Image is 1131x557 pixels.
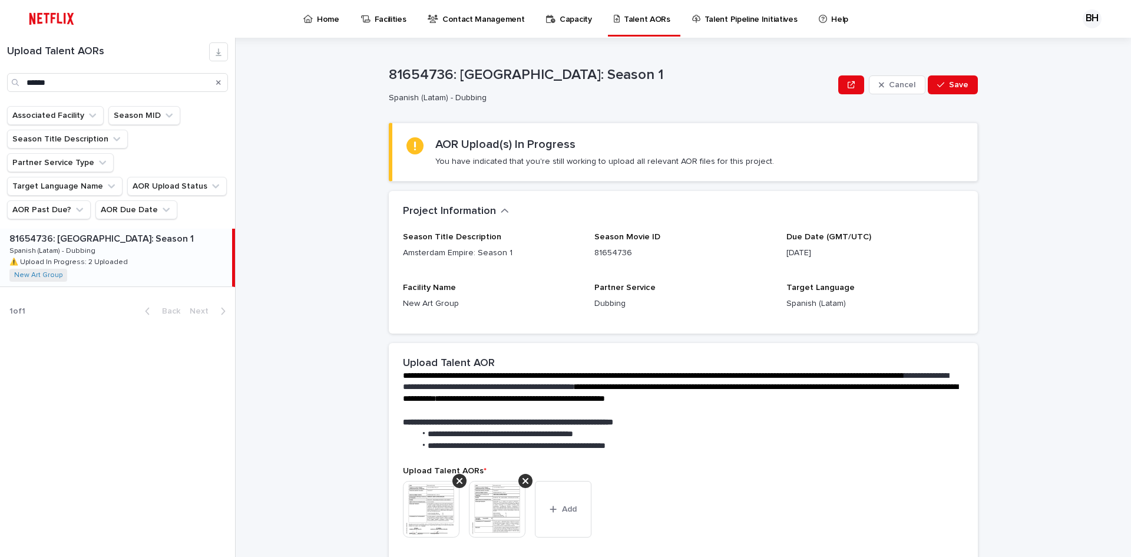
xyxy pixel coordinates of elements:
[889,81,915,89] span: Cancel
[108,106,180,125] button: Season MID
[135,306,185,317] button: Back
[1083,9,1102,28] div: BH
[7,106,104,125] button: Associated Facility
[7,130,128,149] button: Season Title Description
[155,307,180,315] span: Back
[869,75,925,94] button: Cancel
[7,200,91,219] button: AOR Past Due?
[127,177,227,196] button: AOR Upload Status
[403,284,456,292] span: Facility Name
[786,298,964,310] p: Spanish (Latam)
[185,306,235,317] button: Next
[403,205,509,218] button: Project Information
[9,245,98,255] p: Spanish (Latam) - Dubbing
[7,45,209,58] h1: Upload Talent AORs
[403,233,501,241] span: Season Title Description
[95,200,177,219] button: AOR Due Date
[9,256,130,266] p: ⚠️ Upload In Progress: 2 Uploaded
[928,75,978,94] button: Save
[7,153,114,172] button: Partner Service Type
[9,231,196,245] p: 81654736: [GEOGRAPHIC_DATA]: Season 1
[535,481,591,538] button: Add
[562,505,577,513] span: Add
[786,284,855,292] span: Target Language
[389,93,829,103] p: Spanish (Latam) - Dubbing
[594,233,660,241] span: Season Movie ID
[403,247,580,259] p: Amsterdam Empire: Season 1
[24,7,80,31] img: ifQbXi3ZQGMSEF7WDB7W
[7,177,123,196] button: Target Language Name
[403,357,495,370] h2: Upload Talent AOR
[786,247,964,259] p: [DATE]
[403,205,496,218] h2: Project Information
[389,67,834,84] p: 81654736: [GEOGRAPHIC_DATA]: Season 1
[594,284,656,292] span: Partner Service
[435,137,576,151] h2: AOR Upload(s) In Progress
[435,156,774,167] p: You have indicated that you're still working to upload all relevant AOR files for this project.
[403,298,580,310] p: New Art Group
[403,467,487,475] span: Upload Talent AORs
[594,247,772,259] p: 81654736
[190,307,216,315] span: Next
[786,233,871,241] span: Due Date (GMT/UTC)
[14,271,62,279] a: New Art Group
[594,298,772,310] p: Dubbing
[7,73,228,92] input: Search
[949,81,968,89] span: Save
